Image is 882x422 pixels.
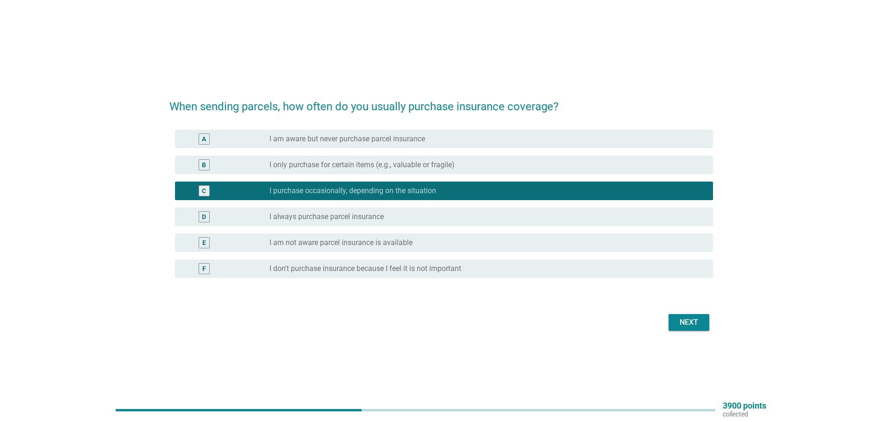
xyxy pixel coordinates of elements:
[202,134,206,144] div: A
[202,212,206,221] div: D
[202,186,206,195] div: C
[269,186,436,195] label: I purchase occasionally, depending on the situation
[202,238,206,247] div: E
[269,238,413,247] label: I am not aware parcel insurance is available
[676,317,702,328] div: Next
[202,264,206,273] div: F
[169,89,713,115] h2: When sending parcels, how often do you usually purchase insurance coverage?
[669,314,709,331] button: Next
[269,160,455,170] label: I only purchase for certain items (e.g., valuable or fragile)
[202,160,206,170] div: B
[723,402,766,410] p: 3900 points
[269,264,461,273] label: I don't purchase insurance because I feel it is not important
[723,410,766,418] p: collected
[269,212,384,221] label: I always purchase parcel insurance
[269,134,425,144] label: I am aware but never purchase parcel insurance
